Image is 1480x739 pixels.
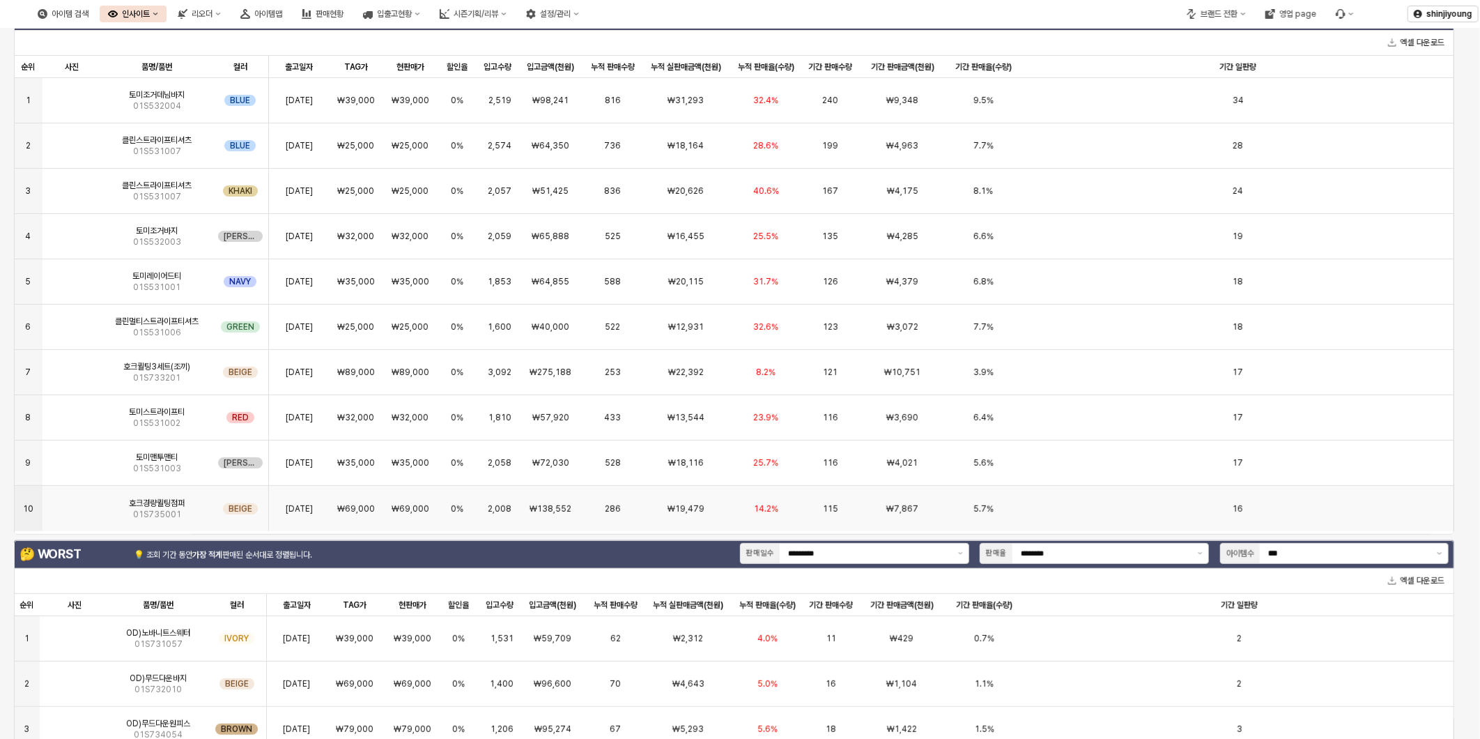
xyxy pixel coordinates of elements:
span: [DATE] [283,678,310,690]
span: 5 [25,276,31,287]
span: 199 [822,140,838,151]
span: ₩39,000 [394,633,431,644]
span: ₩18,164 [668,140,704,151]
span: TAG가 [344,61,368,73]
strong: 가장 [192,550,206,560]
span: 0% [451,321,463,333]
span: 121 [823,367,838,378]
span: 836 [604,185,621,197]
button: 제안 사항 표시 [953,544,969,563]
span: 433 [604,412,621,423]
span: ₩25,000 [337,185,374,197]
div: 인사이트 [122,9,150,19]
span: TAG가 [343,600,367,611]
span: 8.2% [756,367,776,378]
div: 판매일수 [746,547,774,560]
span: 01S531007 [133,146,181,157]
span: 11 [826,633,836,644]
span: ₩64,350 [532,140,569,151]
span: 순위 [21,61,35,73]
span: 25.7% [753,457,778,468]
span: ₩32,000 [337,412,374,423]
span: 토미레이어드티 [132,271,181,282]
div: 영업 page [1279,9,1316,19]
span: 01S531007 [133,191,181,202]
span: 23.9% [753,412,778,423]
span: ₩7,867 [886,503,918,515]
span: BEIGE [225,678,249,690]
span: 24 [1233,185,1243,197]
span: 클린스트라이프티셔츠 [122,180,192,191]
span: 2 [26,140,31,151]
span: 입고금액(천원) [527,61,574,73]
span: 4 [25,231,31,242]
span: ₩65,888 [532,231,569,242]
span: 67 [610,724,621,735]
span: 9 [25,457,31,468]
span: 입고수량 [484,61,511,73]
span: ₩4,643 [672,678,704,690]
div: 브랜드 전환 [1178,6,1254,22]
span: 816 [605,95,621,106]
span: ₩20,626 [668,185,704,197]
span: 누적 판매수량 [591,61,635,73]
span: 기간 판매수량 [809,600,853,611]
span: 253 [605,367,621,378]
span: ₩35,000 [337,276,375,287]
div: 리오더 [169,6,229,22]
span: 입고수량 [486,600,514,611]
span: 품명/품번 [141,61,172,73]
span: BEIGE [229,503,252,515]
span: [DATE] [286,503,313,515]
button: 입출고현황 [355,6,429,22]
span: 01S531003 [133,463,181,474]
span: ₩72,030 [532,457,569,468]
span: 0% [451,412,463,423]
button: 제안 사항 표시 [1431,544,1448,563]
span: BLUE [230,95,250,106]
span: 기간 판매율(수량) [956,600,1012,611]
span: 기간 판매금액(천원) [870,600,934,611]
span: ₩12,931 [668,321,704,333]
span: [PERSON_NAME] [224,231,257,242]
span: ₩25,000 [392,140,429,151]
span: [DATE] [286,457,313,468]
span: 0% [451,140,463,151]
span: 16 [1233,503,1243,515]
span: 할인율 [447,61,468,73]
span: ₩20,115 [668,276,704,287]
div: 아이템수 [1226,547,1254,560]
span: 2 [1237,678,1242,690]
span: 167 [822,185,838,197]
span: 출고일자 [283,600,311,611]
p: shinjiyoung [1426,8,1472,20]
span: BEIGE [229,367,252,378]
span: GREEN [226,321,254,333]
span: 01S531006 [133,327,181,338]
span: 누적 판매율(수량) [738,61,794,73]
span: ₩275,188 [530,367,571,378]
span: 8.1% [973,185,993,197]
span: ₩32,000 [392,412,429,423]
span: 528 [605,457,621,468]
span: 25.5% [753,231,778,242]
span: 0% [451,457,463,468]
span: 품명/품번 [143,600,174,611]
span: 18 [826,724,836,735]
span: [DATE] [283,633,310,644]
span: 1 [24,633,29,644]
span: 1,810 [488,412,511,423]
span: 토미조거바지 [136,225,178,236]
span: 70 [610,678,621,690]
span: RED [232,412,249,423]
button: 시즌기획/리뷰 [431,6,515,22]
span: 5.0% [757,678,778,690]
span: ₩35,000 [392,276,429,287]
span: 01S735001 [133,509,181,520]
div: 설정/관리 [540,9,571,19]
div: 아이템 검색 [52,9,88,19]
span: 기간 일판량 [1221,600,1258,611]
span: 6.6% [973,231,994,242]
span: 8 [25,412,31,423]
span: [PERSON_NAME] [224,457,257,468]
